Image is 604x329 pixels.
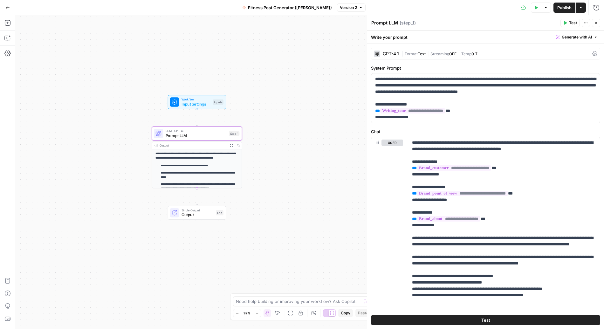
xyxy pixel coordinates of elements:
span: Paste [358,310,368,316]
button: Test [560,19,580,27]
span: Version 2 [340,5,357,10]
button: Version 2 [337,3,366,12]
span: Publish [557,4,572,11]
div: End [216,210,223,215]
g: Edge from step_1 to end [196,188,198,205]
span: Input Settings [182,101,210,107]
span: | [426,50,430,57]
span: Fitness Post Generator ([PERSON_NAME]) [248,4,332,11]
span: 92% [244,311,251,316]
button: Paste [355,309,371,317]
button: Test [371,315,600,325]
button: Copy [338,309,353,317]
span: Test [569,20,577,26]
div: GPT-4.1 [383,51,399,56]
span: Workflow [182,97,210,102]
span: Single Output [182,208,214,213]
span: Temp [461,51,471,56]
div: Output [160,143,226,148]
button: Fitness Post Generator ([PERSON_NAME]) [238,3,336,13]
div: Single OutputOutputEnd [152,206,242,220]
span: OFF [449,51,456,56]
span: Text [418,51,426,56]
span: Generate with AI [562,34,592,40]
span: Format [405,51,418,56]
button: Publish [553,3,575,13]
span: | [456,50,461,57]
div: user [371,137,403,329]
button: user [381,140,403,146]
div: Step 1 [229,131,239,136]
button: Generate with AI [553,33,600,41]
label: Chat [371,128,600,135]
span: 0.7 [471,51,477,56]
span: ( step_1 ) [400,20,416,26]
div: Inputs [213,99,223,105]
label: System Prompt [371,65,600,71]
span: Streaming [430,51,449,56]
div: Write your prompt [367,31,604,44]
span: | [402,50,405,57]
span: Test [481,317,490,323]
textarea: Prompt LLM [371,20,398,26]
span: Prompt LLM [166,133,227,138]
div: WorkflowInput SettingsInputs [152,95,242,109]
span: Output [182,212,214,218]
span: Copy [341,310,350,316]
span: LLM · GPT-4.1 [166,128,227,133]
